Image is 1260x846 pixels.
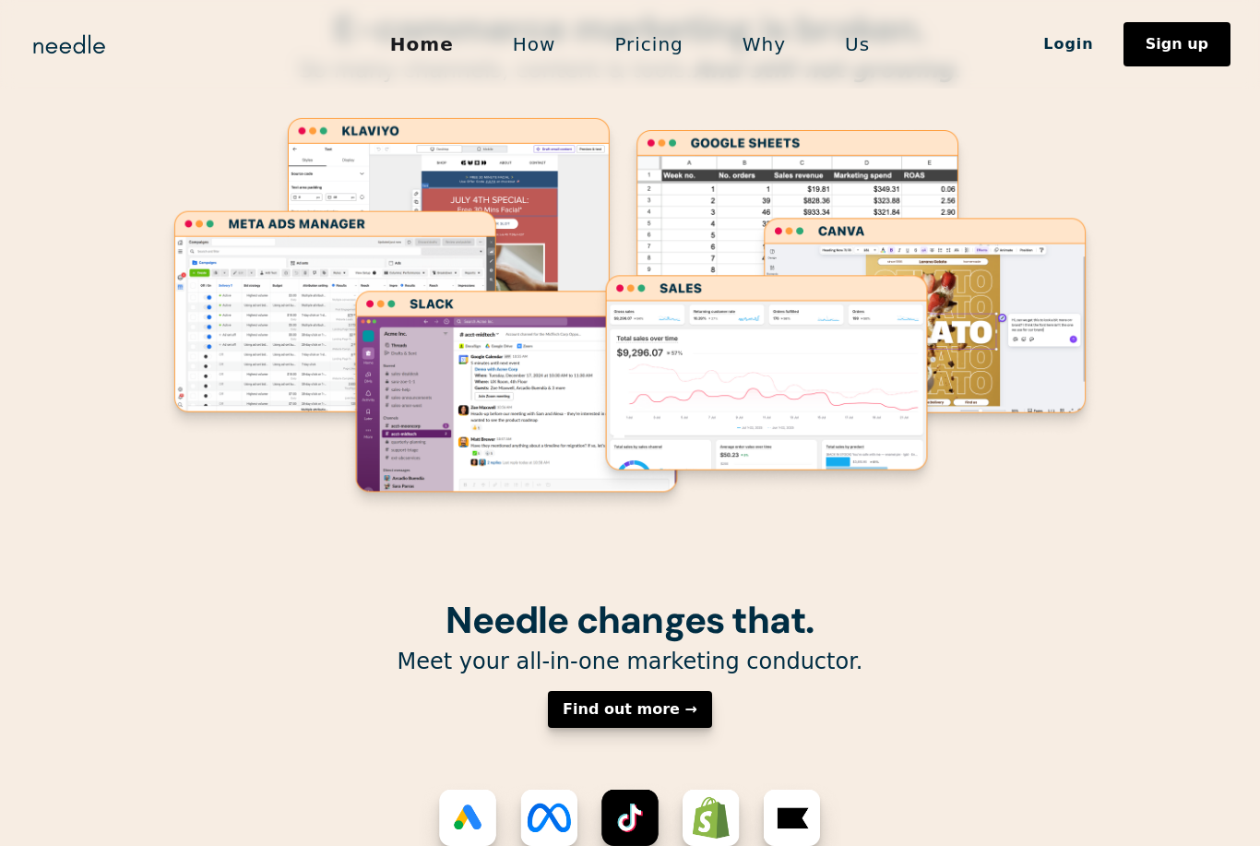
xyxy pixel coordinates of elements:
a: Pricing [585,25,712,64]
div: Find out more → [563,702,697,717]
a: Home [361,25,483,64]
a: Find out more → [548,691,712,728]
a: How [483,25,586,64]
a: Sign up [1123,22,1230,66]
a: Us [815,25,899,64]
p: Meet your all-in-one marketing conductor. [160,648,1100,676]
a: Why [713,25,815,64]
a: Login [1014,29,1123,60]
strong: Needle changes that. [446,596,814,644]
div: Sign up [1146,37,1208,52]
